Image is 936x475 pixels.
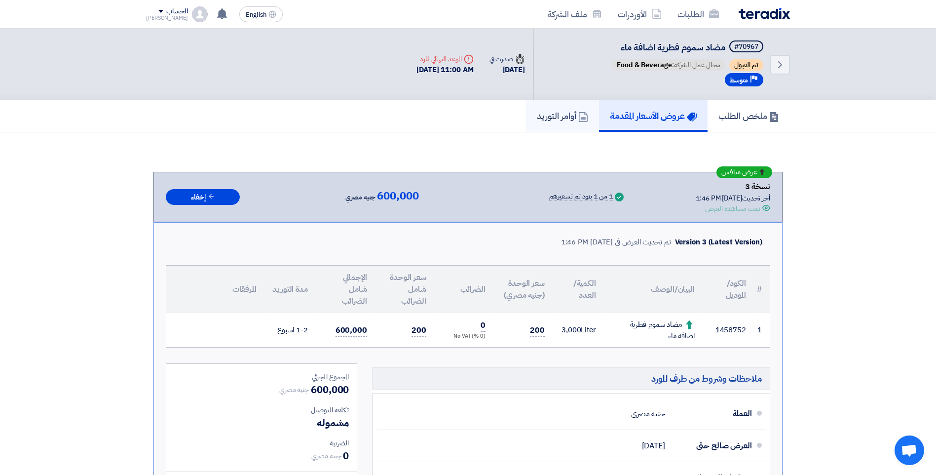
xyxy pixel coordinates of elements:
div: مضاد سموم فطرية اضافة ماء [612,319,695,341]
td: 1-2 اسبوع [264,313,316,347]
h5: مضاد سموم فطرية اضافة ماء [610,40,765,54]
span: جنيه مصري [311,451,341,461]
div: نسخة 3 [696,180,770,193]
a: Open chat [895,435,924,465]
div: #70967 [734,43,758,50]
div: صدرت في [489,54,525,64]
h5: أوامر التوريد [537,110,588,121]
a: ملخص الطلب [708,100,790,132]
td: 1458752 [703,313,754,347]
span: مضاد سموم فطرية اضافة ماء [621,40,725,54]
div: (0 %) No VAT [442,332,486,341]
span: 600,000 [336,324,367,337]
button: إخفاء [166,189,240,205]
span: مشموله [317,415,349,430]
div: تم تحديث العرض في [DATE] 1:46 PM [561,237,671,248]
div: [PERSON_NAME] [146,15,188,21]
span: English [246,11,266,18]
div: الحساب [166,7,187,16]
span: 0 [481,319,486,332]
h5: عروض الأسعار المقدمة [610,110,697,121]
span: تم القبول [729,59,763,71]
th: سعر الوحدة شامل الضرائب [375,266,434,313]
th: الكمية/العدد [553,266,604,313]
th: الكود/الموديل [703,266,754,313]
div: العملة [673,402,752,426]
a: الأوردرات [610,2,670,26]
div: تمت مشاهدة العرض [705,203,760,214]
th: الضرائب [434,266,493,313]
a: عروض الأسعار المقدمة [599,100,708,132]
th: المرفقات [166,266,264,313]
span: 200 [412,324,426,337]
th: سعر الوحدة (جنيه مصري) [493,266,553,313]
img: profile_test.png [192,6,208,22]
h5: ملاحظات وشروط من طرف المورد [372,367,770,390]
div: [DATE] [489,64,525,76]
img: Teradix logo [739,8,790,19]
div: تكلفه التوصيل [174,405,349,415]
span: Food & Beverage [617,60,672,70]
div: الضريبة [174,438,349,448]
a: الطلبات [670,2,727,26]
div: أخر تحديث [DATE] 1:46 PM [696,193,770,203]
div: 1 من 1 بنود تم تسعيرهم [549,193,613,201]
td: Liter [553,313,604,347]
div: الموعد النهائي للرد [416,54,474,64]
div: Version 3 (Latest Version) [675,237,762,248]
th: مدة التوريد [264,266,316,313]
th: الإجمالي شامل الضرائب [316,266,375,313]
button: English [239,6,283,22]
th: البيان/الوصف [604,266,703,313]
div: جنيه مصري [631,404,665,423]
span: 200 [530,324,545,337]
div: المجموع الجزئي [174,372,349,382]
a: أوامر التوريد [526,100,599,132]
span: مجال عمل الشركة: [612,59,725,71]
span: 600,000 [377,190,418,202]
div: [DATE] 11:00 AM [416,64,474,76]
td: 1 [754,313,770,347]
div: العرض صالح حتى [673,434,752,458]
span: 600,000 [311,382,349,397]
span: جنيه مصري [279,385,309,395]
span: متوسط [730,76,748,85]
h5: ملخص الطلب [718,110,779,121]
span: عرض منافس [721,169,757,176]
a: ملف الشركة [540,2,610,26]
span: جنيه مصري [345,192,375,203]
span: 3,000 [562,324,581,335]
th: # [754,266,770,313]
span: [DATE] [642,441,665,451]
span: 0 [343,448,349,463]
